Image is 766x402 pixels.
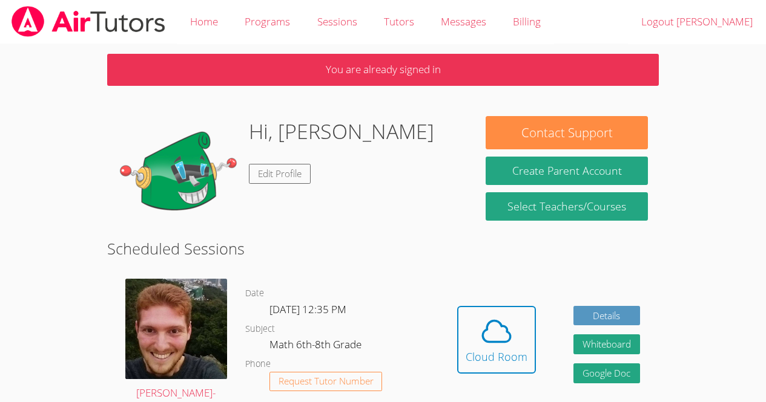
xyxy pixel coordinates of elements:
[573,334,640,354] button: Whiteboard
[486,157,647,185] button: Create Parent Account
[125,279,227,378] img: avatar.png
[573,306,640,326] a: Details
[249,116,434,147] h1: Hi, [PERSON_NAME]
[107,237,659,260] h2: Scheduled Sessions
[573,363,640,383] a: Google Doc
[269,302,346,316] span: [DATE] 12:35 PM
[486,116,647,149] button: Contact Support
[486,192,647,221] a: Select Teachers/Courses
[441,15,486,28] span: Messages
[269,336,364,357] dd: Math 6th-8th Grade
[245,286,264,301] dt: Date
[245,322,275,337] dt: Subject
[249,164,311,184] a: Edit Profile
[118,116,239,237] img: default.png
[10,6,167,37] img: airtutors_banner-c4298cdbf04f3fff15de1276eac7730deb9818008684d7c2e4769d2f7ddbe033.png
[457,306,536,374] button: Cloud Room
[466,348,527,365] div: Cloud Room
[245,357,271,372] dt: Phone
[269,372,383,392] button: Request Tutor Number
[279,377,374,386] span: Request Tutor Number
[107,54,659,86] p: You are already signed in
